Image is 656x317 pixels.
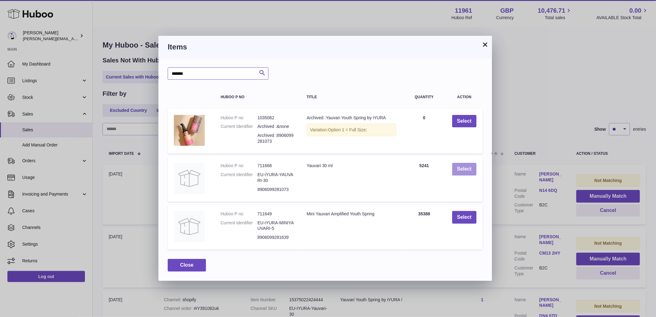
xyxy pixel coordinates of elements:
[258,163,294,169] dd: 711668
[402,205,446,250] td: 35388
[402,89,446,105] th: Quantity
[258,187,294,192] dd: 8906099281073
[174,115,205,146] img: Archived :Yauvari Youth Spring by iYURA
[307,124,396,136] div: Variation:
[221,211,257,217] dt: Huboo P no
[258,172,294,184] dd: EU-iYURA-YAUVARI-30
[168,42,483,52] h3: Items
[307,115,396,121] div: Archived :Yauvari Youth Spring by iYURA
[402,109,446,154] td: 0
[258,220,294,232] dd: EU-iYURA-MINIYAUVARI-5
[168,259,206,272] button: Close
[258,115,294,121] dd: 1035082
[221,115,257,121] dt: Huboo P no
[258,211,294,217] dd: 711649
[301,89,402,105] th: Title
[221,220,257,232] dt: Current Identifier
[452,211,477,224] button: Select
[174,211,205,242] img: Mini Yauvari Amplified Youth Spring
[328,127,367,132] span: Option 1 = Full Size;
[180,262,194,268] span: Close
[307,211,396,217] div: Mini Yauvari Amplified Youth Spring
[481,41,489,48] button: ×
[258,124,294,129] dd: Archived :&none
[258,235,294,240] dd: 8906099281639
[221,172,257,184] dt: Current Identifier
[452,163,477,175] button: Select
[258,133,294,144] dd: Archived :8906099281073
[402,157,446,202] td: 5241
[452,115,477,128] button: Select
[221,163,257,169] dt: Huboo P no
[307,163,396,169] div: Yauvari 30 ml
[214,89,301,105] th: Huboo P no
[446,89,483,105] th: Action
[221,124,257,129] dt: Current Identifier
[174,163,205,194] img: Yauvari 30 ml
